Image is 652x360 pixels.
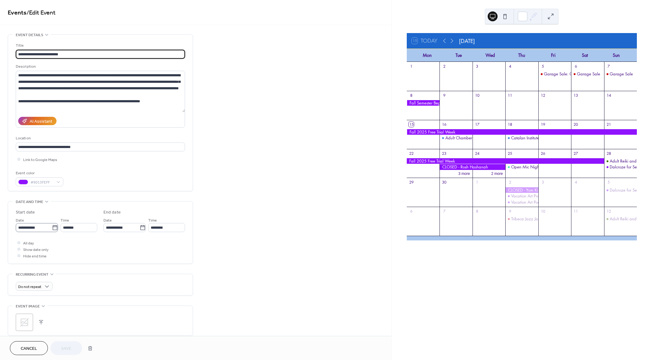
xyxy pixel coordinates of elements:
div: 2 [507,180,513,185]
span: Link to Google Maps [23,157,57,163]
div: [DATE] [459,37,475,45]
div: 9 [442,93,447,98]
div: Mon [412,49,443,61]
div: Garage Sale: Opening Night Art Show [538,71,571,77]
div: 11 [573,209,578,214]
div: 7 [442,209,447,214]
div: 17 [474,122,480,127]
div: AI Assistant [30,118,52,125]
div: Fall Semester Begins [407,100,440,106]
div: 16 [442,122,447,127]
div: 6 [409,209,414,214]
div: 6 [573,64,578,69]
div: Adult Reiki and the Arts Workshop [604,158,637,164]
div: Vacation Art Program - [GEOGRAPHIC_DATA] [511,193,592,199]
div: Vacation Art Pods - Yom Kippur [505,199,538,205]
div: 5 [606,180,611,185]
div: CLOSED - Rosh Hashanah [440,164,505,170]
button: Cancel [10,341,48,355]
div: 14 [606,93,611,98]
div: Garage Sale [577,71,600,77]
div: 27 [573,151,578,156]
div: Title [16,42,184,49]
div: Dalcroze for Seniors [610,164,645,170]
div: 12 [606,209,611,214]
div: Catalan Institute of America Concert with Borja Penalba & Meritxell Gené [505,135,538,141]
div: Open Mic Night [505,164,538,170]
div: Garage Sale [604,71,637,77]
div: 20 [573,122,578,127]
div: Sun [600,49,632,61]
div: 19 [540,122,545,127]
div: 2 [442,64,447,69]
span: Date [16,217,24,224]
span: Date and time [16,199,43,205]
div: Thu [506,49,537,61]
span: Event image [16,303,40,310]
div: Location [16,135,184,142]
div: 24 [474,151,480,156]
span: #9013FEFF [31,179,53,186]
div: 10 [540,209,545,214]
div: 30 [442,180,447,185]
span: / Edit Event [27,7,56,19]
span: Hide end time [23,253,47,260]
div: 11 [507,93,513,98]
div: 15 [409,122,414,127]
a: Events [8,7,27,19]
span: Cancel [21,345,37,352]
span: Do not repeat [18,283,41,290]
span: Event details [16,32,43,38]
div: Tue [443,49,475,61]
div: Dalcroze for Seniors [604,187,637,193]
div: Tribeca Jazz Jam Session [511,216,555,222]
button: 3 more [456,170,473,176]
div: Catalan Institute of America Concert with [PERSON_NAME] & Meritxell Gené [511,135,647,141]
div: Fall 2025 Free Trial Week [407,158,604,164]
div: 26 [540,151,545,156]
div: 1 [474,180,480,185]
div: 21 [606,122,611,127]
span: Time [148,217,157,224]
div: Fri [537,49,569,61]
span: Date [103,217,112,224]
div: 28 [606,151,611,156]
div: Garage Sale [610,71,633,77]
div: 12 [540,93,545,98]
div: 18 [507,122,513,127]
div: Fall 2025 Free Trial Week [407,129,637,135]
div: Adult Reiki and the Arts Workshop [604,216,637,222]
div: Garage Sale [571,71,604,77]
div: Vacation Art Pods - [DATE] [511,199,557,205]
span: All day [23,240,34,247]
div: 10 [474,93,480,98]
div: CLOSED - Yom Kippur [505,187,538,193]
div: 8 [409,93,414,98]
div: End date [103,209,121,216]
div: Adult Chamber Music & Chamber Orchestra Reading Party [440,135,472,141]
div: Wed [474,49,506,61]
div: ; [16,314,33,331]
div: 8 [474,209,480,214]
div: Tribeca Jazz Jam Session [505,216,538,222]
div: Open Mic Night [511,164,540,170]
div: 29 [409,180,414,185]
div: Garage Sale: Opening Night Art Show [544,71,613,77]
div: 5 [540,64,545,69]
div: Sat [569,49,600,61]
div: Start date [16,209,35,216]
div: Event color [16,170,62,176]
div: Dalcroze for Seniors [604,164,637,170]
div: Adult Chamber Music & Chamber Orchestra Reading Party [445,135,550,141]
div: 4 [573,180,578,185]
button: AI Assistant [18,117,57,125]
div: Description [16,63,184,70]
div: 22 [409,151,414,156]
div: 4 [507,64,513,69]
div: 3 [540,180,545,185]
div: 9 [507,209,513,214]
div: Vacation Art Program - Yom Kippur [505,193,538,199]
span: Time [61,217,69,224]
div: 7 [606,64,611,69]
